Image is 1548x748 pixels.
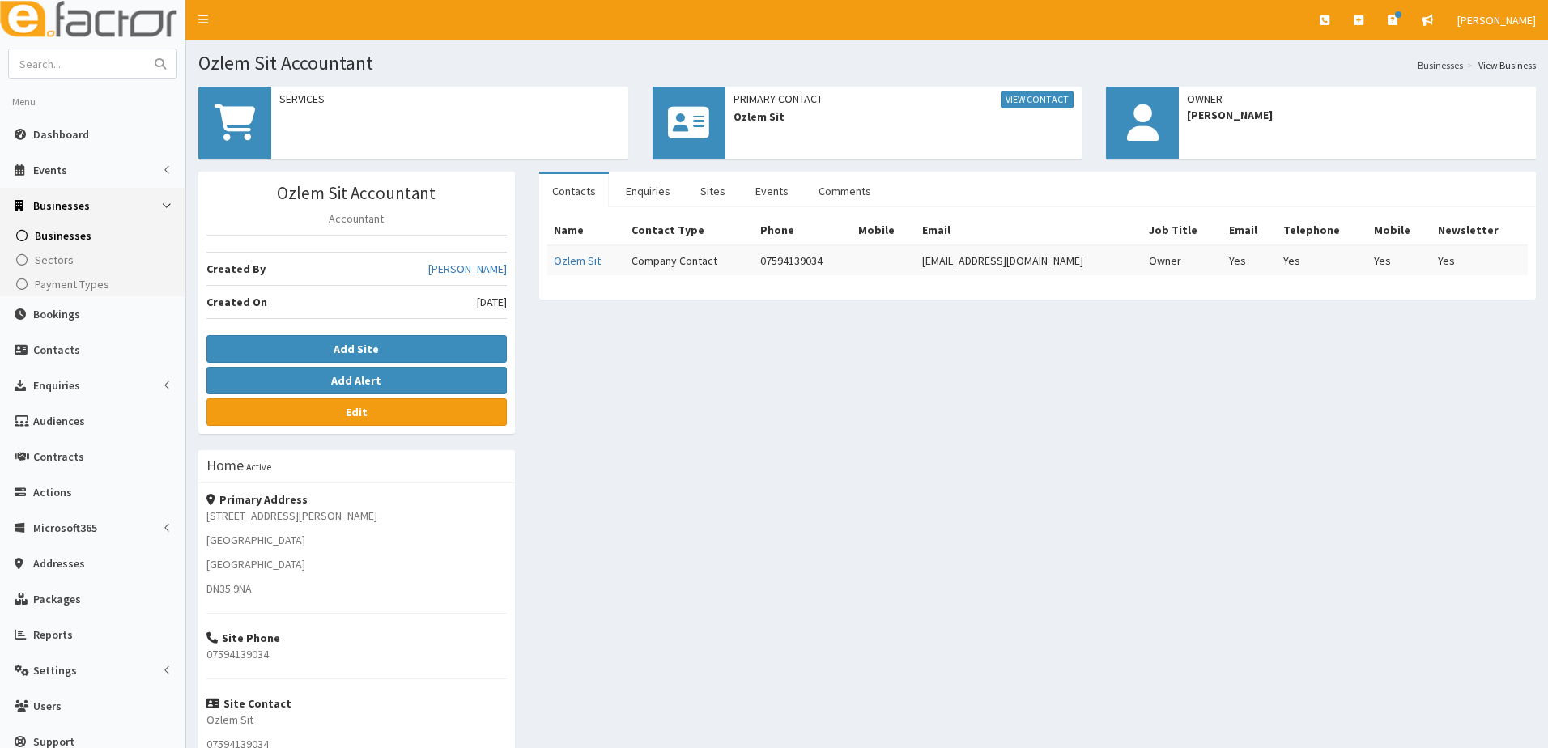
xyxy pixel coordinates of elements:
span: Sectors [35,253,74,267]
p: Accountant [206,210,507,227]
td: Yes [1431,245,1528,275]
td: Company Contact [625,245,754,275]
small: Active [246,461,271,473]
b: Created On [206,295,267,309]
a: Comments [806,174,884,208]
a: Businesses [4,223,185,248]
p: DN35 9NA [206,580,507,597]
p: [GEOGRAPHIC_DATA] [206,556,507,572]
span: Microsoft365 [33,521,97,535]
button: Add Alert [206,367,507,394]
h3: Ozlem Sit Accountant [206,184,507,202]
a: [PERSON_NAME] [428,261,507,277]
th: Email [916,215,1142,245]
span: Actions [33,485,72,499]
td: Yes [1223,245,1276,275]
b: Created By [206,261,266,276]
span: [PERSON_NAME] [1187,107,1528,123]
th: Name [547,215,625,245]
td: Yes [1367,245,1431,275]
span: Events [33,163,67,177]
b: Edit [346,405,368,419]
span: Users [33,699,62,713]
strong: Site Contact [206,696,291,711]
th: Job Title [1142,215,1223,245]
th: Mobile [1367,215,1431,245]
strong: Primary Address [206,492,308,507]
td: 07594139034 [754,245,852,275]
th: Contact Type [625,215,754,245]
span: Addresses [33,556,85,571]
h1: Ozlem Sit Accountant [198,53,1536,74]
span: Ozlem Sit [734,108,1074,125]
span: [DATE] [477,294,507,310]
span: Bookings [33,307,80,321]
strong: Site Phone [206,631,280,645]
th: Phone [754,215,852,245]
a: Events [742,174,802,208]
input: Search... [9,49,145,78]
span: Businesses [33,198,90,213]
span: Services [279,91,620,107]
p: 07594139034 [206,646,507,662]
h3: Home [206,458,244,473]
a: Businesses [1418,58,1463,72]
td: Owner [1142,245,1223,275]
a: Sites [687,174,738,208]
a: Ozlem Sit [554,253,601,268]
b: Add Alert [331,373,381,388]
span: Dashboard [33,127,89,142]
a: Contacts [539,174,609,208]
p: Ozlem Sit [206,712,507,728]
span: Owner [1187,91,1528,107]
th: Mobile [852,215,916,245]
li: View Business [1463,58,1536,72]
span: Audiences [33,414,85,428]
span: [PERSON_NAME] [1457,13,1536,28]
span: Contacts [33,342,80,357]
a: Sectors [4,248,185,272]
span: Primary Contact [734,91,1074,108]
a: View Contact [1001,91,1074,108]
p: [STREET_ADDRESS][PERSON_NAME] [206,508,507,524]
span: Enquiries [33,378,80,393]
span: Contracts [33,449,84,464]
p: [GEOGRAPHIC_DATA] [206,532,507,548]
span: Payment Types [35,277,109,291]
td: [EMAIL_ADDRESS][DOMAIN_NAME] [916,245,1142,275]
span: Businesses [35,228,91,243]
a: Edit [206,398,507,426]
span: Settings [33,663,77,678]
a: Enquiries [613,174,683,208]
b: Add Site [334,342,379,356]
span: Packages [33,592,81,606]
th: Email [1223,215,1276,245]
th: Telephone [1277,215,1367,245]
a: Payment Types [4,272,185,296]
td: Yes [1277,245,1367,275]
span: Reports [33,627,73,642]
th: Newsletter [1431,215,1528,245]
